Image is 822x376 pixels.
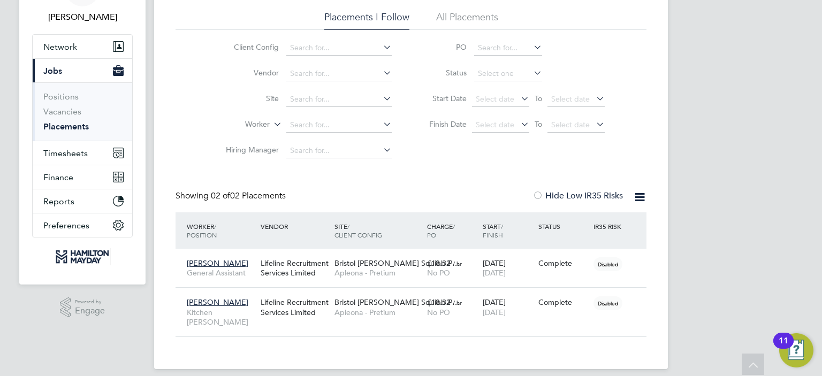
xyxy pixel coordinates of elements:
[184,217,258,244] div: Worker
[531,91,545,105] span: To
[427,268,450,278] span: No PO
[187,308,255,327] span: Kitchen [PERSON_NAME]
[334,308,422,317] span: Apleona - Pretium
[427,297,451,307] span: £18.32
[418,94,467,103] label: Start Date
[779,333,813,367] button: Open Resource Center, 11 new notifications
[217,94,279,103] label: Site
[476,94,514,104] span: Select date
[474,41,542,56] input: Search for...
[217,68,279,78] label: Vendor
[217,42,279,52] label: Client Config
[75,297,105,306] span: Powered by
[75,306,105,316] span: Engage
[54,248,110,265] img: hamiltonmayday-logo-retina.png
[551,120,590,129] span: Select date
[33,141,132,165] button: Timesheets
[33,189,132,213] button: Reports
[591,217,628,236] div: IR35 Risk
[43,42,77,52] span: Network
[476,120,514,129] span: Select date
[332,217,424,244] div: Site
[43,196,74,206] span: Reports
[532,190,623,201] label: Hide Low IR35 Risks
[453,298,462,306] span: / hr
[217,145,279,155] label: Hiring Manager
[211,190,286,201] span: 02 Placements
[536,217,591,236] div: Status
[538,297,589,307] div: Complete
[32,248,133,265] a: Go to home page
[187,268,255,278] span: General Assistant
[286,41,392,56] input: Search for...
[474,66,542,81] input: Select one
[551,94,590,104] span: Select date
[33,59,132,82] button: Jobs
[43,121,89,132] a: Placements
[538,258,589,268] div: Complete
[33,213,132,237] button: Preferences
[427,258,451,268] span: £18.32
[418,68,467,78] label: Status
[286,143,392,158] input: Search for...
[43,148,88,158] span: Timesheets
[427,308,450,317] span: No PO
[187,222,217,239] span: / Position
[334,258,460,268] span: Bristol [PERSON_NAME] Squibb P…
[286,118,392,133] input: Search for...
[32,11,133,24] span: Jordan Richardson
[779,341,788,355] div: 11
[286,92,392,107] input: Search for...
[33,165,132,189] button: Finance
[593,296,622,310] span: Disabled
[593,257,622,271] span: Disabled
[258,292,332,322] div: Lifeline Recruitment Services Limited
[43,220,89,231] span: Preferences
[184,252,646,262] a: [PERSON_NAME]General AssistantLifeline Recruitment Services LimitedBristol [PERSON_NAME] Squibb P...
[286,66,392,81] input: Search for...
[483,308,506,317] span: [DATE]
[334,222,382,239] span: / Client Config
[187,258,248,268] span: [PERSON_NAME]
[480,292,536,322] div: [DATE]
[43,66,62,76] span: Jobs
[480,253,536,283] div: [DATE]
[483,268,506,278] span: [DATE]
[208,119,270,130] label: Worker
[324,11,409,30] li: Placements I Follow
[60,297,105,318] a: Powered byEngage
[33,35,132,58] button: Network
[187,297,248,307] span: [PERSON_NAME]
[480,217,536,244] div: Start
[43,106,81,117] a: Vacancies
[258,253,332,283] div: Lifeline Recruitment Services Limited
[424,217,480,244] div: Charge
[43,172,73,182] span: Finance
[483,222,503,239] span: / Finish
[184,291,646,301] a: [PERSON_NAME]Kitchen [PERSON_NAME]Lifeline Recruitment Services LimitedBristol [PERSON_NAME] Squi...
[211,190,230,201] span: 02 of
[258,217,332,236] div: Vendor
[453,259,462,267] span: / hr
[427,222,455,239] span: / PO
[33,82,132,141] div: Jobs
[176,190,288,202] div: Showing
[531,117,545,131] span: To
[418,119,467,129] label: Finish Date
[334,297,460,307] span: Bristol [PERSON_NAME] Squibb P…
[418,42,467,52] label: PO
[334,268,422,278] span: Apleona - Pretium
[436,11,498,30] li: All Placements
[43,91,79,102] a: Positions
